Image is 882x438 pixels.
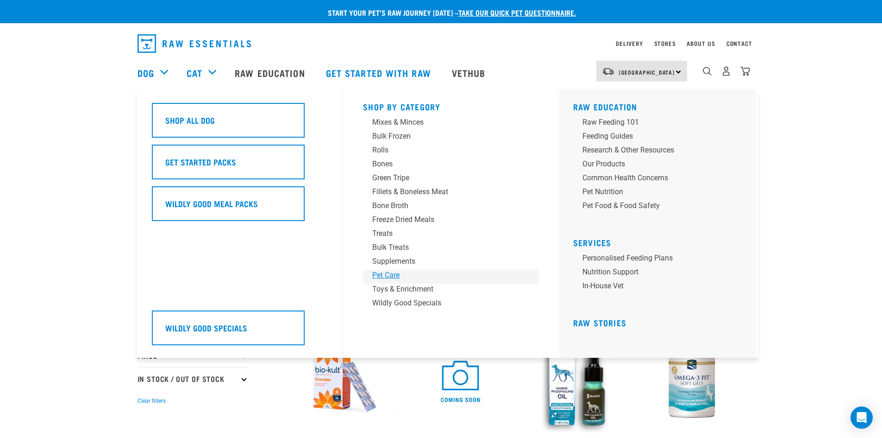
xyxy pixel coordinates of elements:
[524,329,629,434] img: OI Lfront 1024x1024
[372,186,517,197] div: Fillets & Boneless Meat
[654,42,676,45] a: Stores
[152,186,328,228] a: Wildly Good Meal Packs
[363,256,539,270] a: Supplements
[573,159,749,172] a: Our Products
[573,131,749,145] a: Feeding Guides
[363,214,539,228] a: Freeze Dried Meals
[152,145,328,186] a: Get Started Packs
[130,31,752,57] nav: dropdown navigation
[573,104,638,109] a: Raw Education
[363,145,539,159] a: Rolls
[443,54,497,91] a: Vethub
[363,200,539,214] a: Bone Broth
[726,42,752,45] a: Contact
[372,284,517,295] div: Toys & Enrichment
[408,329,513,434] img: COMING SOON
[165,197,258,209] h5: Wildly Good Meal Packs
[582,117,727,128] div: Raw Feeding 101
[851,406,873,429] div: Open Intercom Messenger
[573,253,749,267] a: Personalised Feeding Plans
[573,267,749,280] a: Nutrition Support
[372,117,517,128] div: Mixes & Minces
[740,66,750,76] img: home-icon@2x.png
[582,131,727,142] div: Feeding Guides
[602,67,614,76] img: van-moving.png
[573,280,749,294] a: In-house vet
[372,214,517,225] div: Freeze Dried Meals
[165,114,215,126] h5: Shop All Dog
[187,66,202,80] a: Cat
[616,42,643,45] a: Delivery
[372,298,517,309] div: Wildly Good Specials
[363,298,539,311] a: Wildly Good Specials
[372,270,517,281] div: Pet Care
[703,67,712,76] img: home-icon-1@2x.png
[363,172,539,186] a: Green Tripe
[138,397,166,405] button: Clear filters
[573,117,749,131] a: Raw Feeding 101
[721,66,731,76] img: user.png
[372,242,517,253] div: Bulk Treats
[573,320,626,325] a: Raw Stories
[372,172,517,184] div: Green Tripe
[152,103,328,145] a: Shop All Dog
[619,70,675,74] span: [GEOGRAPHIC_DATA]
[363,228,539,242] a: Treats
[363,131,539,145] a: Bulk Frozen
[372,256,517,267] div: Supplements
[363,270,539,284] a: Pet Care
[225,54,316,91] a: Raw Education
[573,200,749,214] a: Pet Food & Food Safety
[317,54,443,91] a: Get started with Raw
[363,186,539,200] a: Fillets & Boneless Meat
[582,172,727,184] div: Common Health Concerns
[363,102,539,109] h5: Shop By Category
[582,200,727,211] div: Pet Food & Food Safety
[138,34,251,53] img: Raw Essentials Logo
[165,322,247,334] h5: Wildly Good Specials
[372,131,517,142] div: Bulk Frozen
[573,238,749,245] h5: Services
[640,329,745,434] img: Bottle Of Omega3 Pet With 90 Capsules For Pets
[372,228,517,239] div: Treats
[582,145,727,156] div: Research & Other Resources
[573,145,749,159] a: Research & Other Resources
[363,242,539,256] a: Bulk Treats
[372,145,517,156] div: Rolls
[152,311,328,352] a: Wildly Good Specials
[138,66,154,80] a: Dog
[138,367,249,390] p: In Stock / Out Of Stock
[372,200,517,211] div: Bone Broth
[687,42,715,45] a: About Us
[372,159,517,170] div: Bones
[582,159,727,170] div: Our Products
[573,186,749,200] a: Pet Nutrition
[292,329,397,434] img: 2023 AUG RE Product1724
[573,172,749,186] a: Common Health Concerns
[363,284,539,298] a: Toys & Enrichment
[165,156,236,168] h5: Get Started Packs
[363,159,539,172] a: Bones
[582,186,727,197] div: Pet Nutrition
[363,117,539,131] a: Mixes & Minces
[458,10,576,14] a: take our quick pet questionnaire.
